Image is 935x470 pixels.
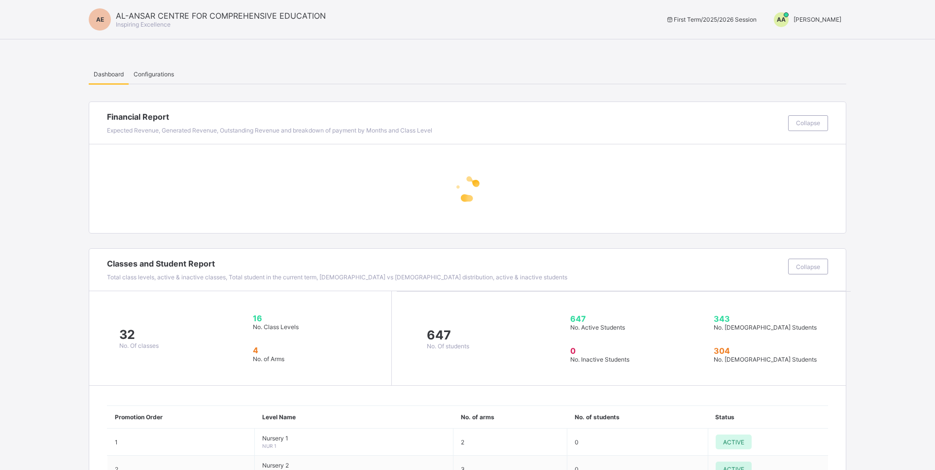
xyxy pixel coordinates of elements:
td: 2 [453,429,567,456]
span: [PERSON_NAME] [794,16,841,23]
span: AA [777,16,786,23]
span: AE [96,16,104,23]
span: 304 [714,346,825,356]
span: No. [DEMOGRAPHIC_DATA] Students [714,324,817,331]
span: ACTIVE [723,438,744,446]
span: Total class levels, active & inactive classes, Total student in the current term, [DEMOGRAPHIC_DA... [107,273,567,281]
span: No. Active Students [570,324,625,331]
span: session/term information [665,16,757,23]
span: 16 [253,313,364,323]
span: Financial Report [107,112,783,122]
th: No. of arms [453,406,567,429]
span: No. Class Levels [253,323,299,331]
span: Collapse [796,119,820,127]
span: No. Of classes [119,342,159,349]
span: Collapse [796,263,820,270]
span: Nursery 2 [262,462,446,469]
span: Nur 1 [262,443,277,449]
span: Classes and Student Report [107,259,783,269]
span: Dashboard [94,70,124,78]
span: Expected Revenue, Generated Revenue, Outstanding Revenue and breakdown of payment by Months and C... [107,127,432,134]
span: No. Inactive Students [570,356,629,363]
span: 0 [570,346,683,356]
span: 343 [714,314,825,324]
span: 647 [427,328,469,342]
th: Level Name [255,406,453,429]
td: 0 [567,429,708,456]
span: Inspiring Excellence [116,21,171,28]
span: 32 [119,327,159,342]
span: No. [DEMOGRAPHIC_DATA] Students [714,356,817,363]
th: No. of students [567,406,708,429]
span: 4 [253,345,364,355]
span: Nursery 1 [262,435,446,442]
span: 647 [570,314,683,324]
span: No. Of students [427,342,469,350]
th: Status [708,406,828,429]
th: Promotion Order [107,406,255,429]
span: No. of Arms [253,355,284,363]
span: AL-ANSAR CENTRE FOR COMPREHENSIVE EDUCATION [116,11,326,21]
td: 1 [107,429,255,456]
span: Configurations [134,70,174,78]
